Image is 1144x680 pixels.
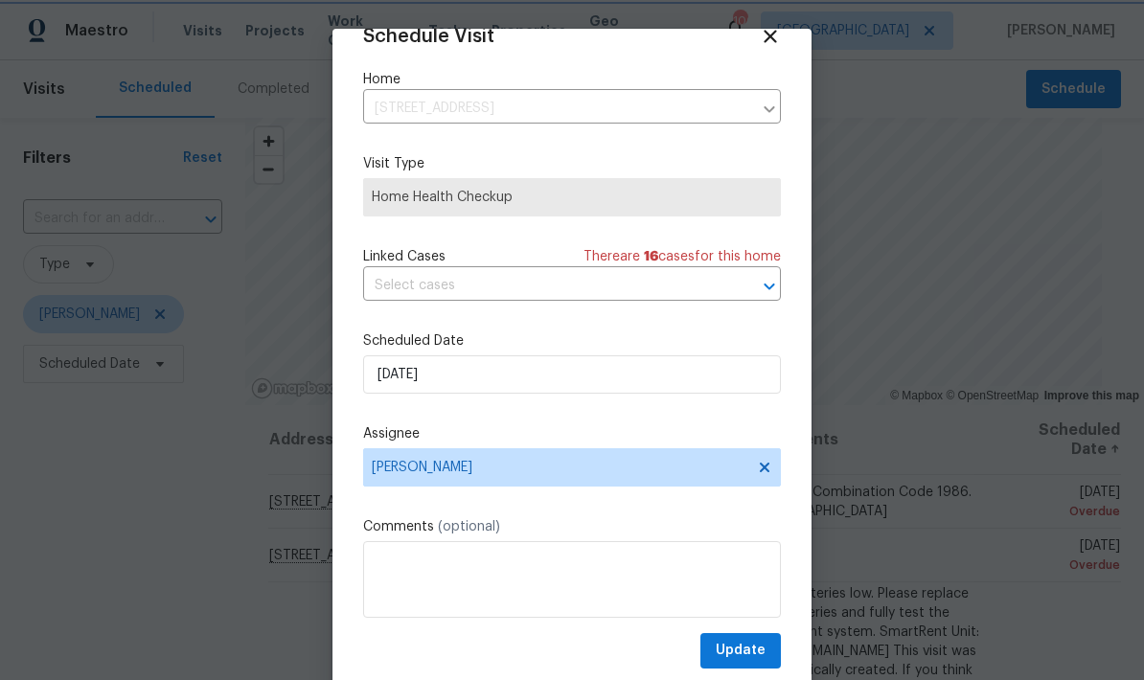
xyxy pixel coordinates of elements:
span: Schedule Visit [363,27,494,46]
label: Assignee [363,424,781,443]
input: M/D/YYYY [363,355,781,394]
label: Scheduled Date [363,331,781,351]
span: There are case s for this home [583,247,781,266]
button: Update [700,633,781,669]
label: Home [363,70,781,89]
span: (optional) [438,520,500,533]
span: [PERSON_NAME] [372,460,747,475]
span: Home Health Checkup [372,188,772,207]
span: Update [716,639,766,663]
span: Close [760,26,781,47]
input: Enter in an address [363,94,752,124]
span: 16 [644,250,658,263]
button: Open [756,273,783,300]
span: Linked Cases [363,247,446,266]
input: Select cases [363,271,727,301]
label: Visit Type [363,154,781,173]
label: Comments [363,517,781,536]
